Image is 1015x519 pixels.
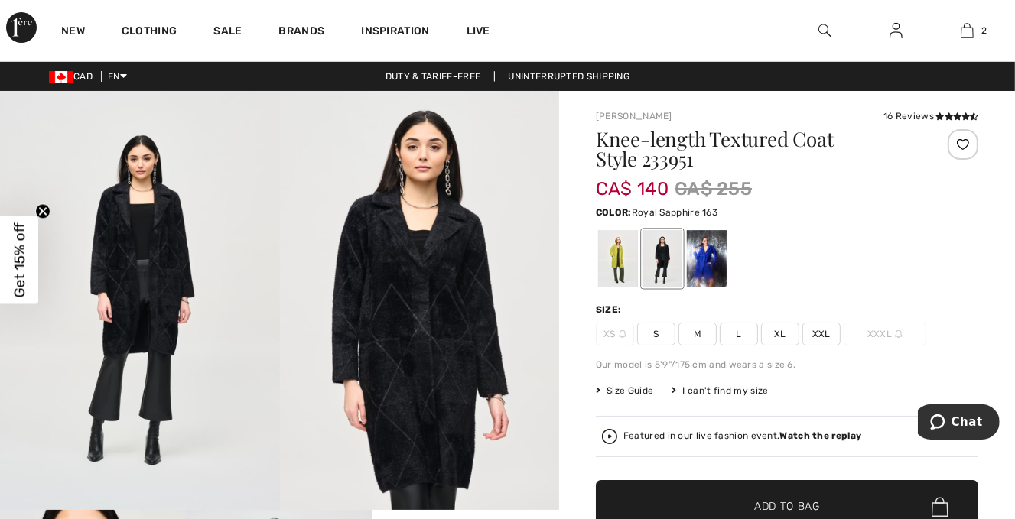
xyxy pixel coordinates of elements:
[596,303,625,316] div: Size:
[720,323,758,345] span: L
[981,24,987,37] span: 2
[361,24,429,41] span: Inspiration
[11,222,28,297] span: Get 15% off
[619,330,626,338] img: ring-m.svg
[890,21,903,40] img: My Info
[802,323,841,345] span: XXL
[602,429,617,444] img: Watch the replay
[49,71,73,83] img: Canadian Dollar
[675,175,752,203] span: CA$ 255
[598,230,638,287] div: Wasabi
[932,497,948,517] img: Bag.svg
[108,71,127,82] span: EN
[932,21,1002,40] a: 2
[596,163,669,199] span: CA$ 140
[844,323,926,345] span: XXXL
[213,24,242,41] a: Sale
[961,21,974,40] img: My Bag
[467,23,490,39] a: Live
[632,207,717,218] span: Royal Sapphire 163
[761,323,799,345] span: XL
[596,358,978,371] div: Our model is 5'9"/175 cm and wears a size 6.
[754,499,820,515] span: Add to Bag
[687,230,727,287] div: Royal Sapphire 163
[6,12,37,43] img: 1ère Avenue
[61,24,85,41] a: New
[672,384,768,397] div: I can't find my size
[818,21,831,40] img: search the website
[678,323,717,345] span: M
[280,91,560,510] img: Knee-Length Textured Coat Style 233951. 2
[643,230,682,287] div: Black
[279,24,325,41] a: Brands
[877,21,915,41] a: Sign In
[49,71,99,82] span: CAD
[883,109,978,123] div: 16 Reviews
[895,330,903,338] img: ring-m.svg
[780,430,862,441] strong: Watch the replay
[596,384,653,397] span: Size Guide
[596,111,672,122] a: [PERSON_NAME]
[596,129,915,169] h1: Knee-length Textured Coat Style 233951
[122,24,177,41] a: Clothing
[623,431,861,441] div: Featured in our live fashion event.
[596,323,634,345] span: XS
[637,323,675,345] span: S
[918,404,1000,443] iframe: Opens a widget where you can chat to one of our agents
[35,203,50,219] button: Close teaser
[596,207,632,218] span: Color:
